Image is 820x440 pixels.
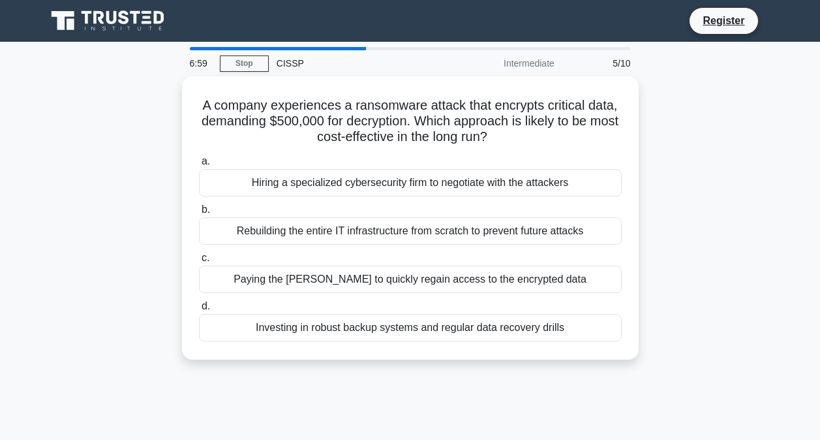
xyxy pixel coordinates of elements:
[198,97,623,146] h5: A company experiences a ransomware attack that encrypts critical data, demanding $500,000 for dec...
[448,50,562,76] div: Intermediate
[562,50,639,76] div: 5/10
[202,204,210,215] span: b.
[220,55,269,72] a: Stop
[182,50,220,76] div: 6:59
[199,217,622,245] div: Rebuilding the entire IT infrastructure from scratch to prevent future attacks
[695,12,752,29] a: Register
[199,266,622,293] div: Paying the [PERSON_NAME] to quickly regain access to the encrypted data
[202,300,210,311] span: d.
[202,155,210,166] span: a.
[199,169,622,196] div: Hiring a specialized cybersecurity firm to negotiate with the attackers
[269,50,448,76] div: CISSP
[202,252,209,263] span: c.
[199,314,622,341] div: Investing in robust backup systems and regular data recovery drills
